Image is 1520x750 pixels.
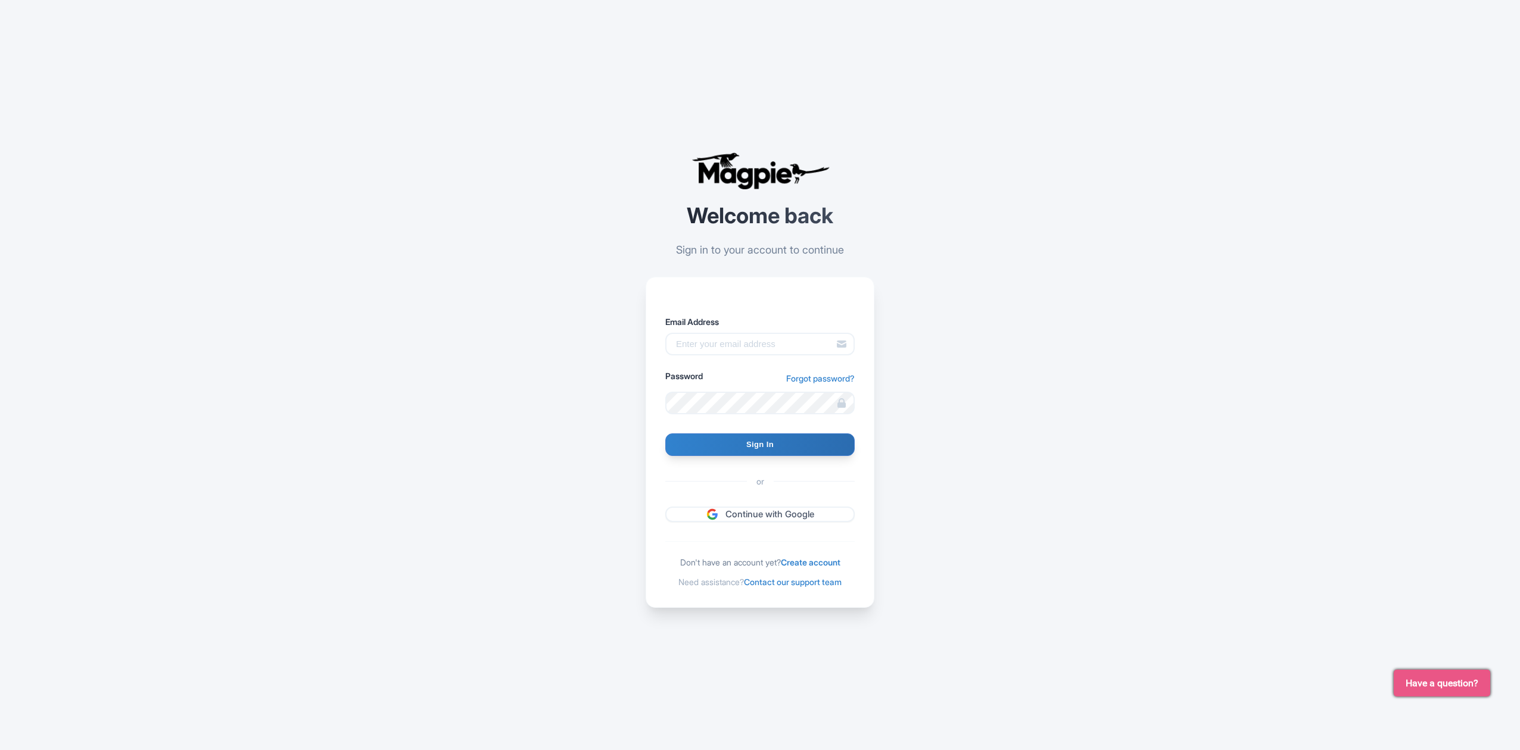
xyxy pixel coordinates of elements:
a: Forgot password? [786,372,855,385]
input: Enter your email address [665,333,855,355]
input: Sign In [665,433,855,456]
span: or [747,475,774,487]
h2: Welcome back [646,204,874,228]
div: Need assistance? [665,576,855,588]
a: Contact our support team [744,577,842,587]
span: Have a question? [1406,676,1478,690]
img: logo-ab69f6fb50320c5b225c76a69d11143b.png [689,152,831,190]
label: Email Address [665,315,855,328]
div: Don't have an account yet? [665,556,855,568]
a: Create account [781,557,840,567]
a: Continue with Google [665,507,855,523]
p: Sign in to your account to continue [646,242,874,258]
label: Password [665,370,703,382]
button: Have a question? [1394,670,1490,696]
